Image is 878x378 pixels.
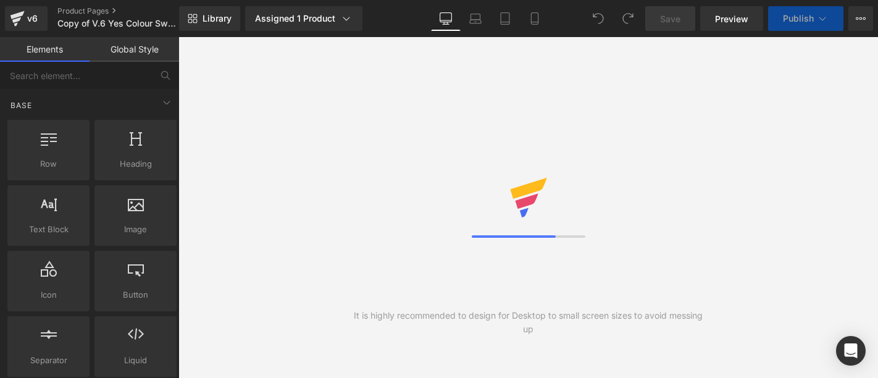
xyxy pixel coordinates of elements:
[490,6,520,31] a: Tablet
[700,6,763,31] a: Preview
[836,336,866,366] div: Open Intercom Messenger
[11,354,86,367] span: Separator
[353,309,703,336] div: It is highly recommended to design for Desktop to small screen sizes to avoid messing up
[98,223,173,236] span: Image
[98,157,173,170] span: Heading
[11,288,86,301] span: Icon
[768,6,843,31] button: Publish
[98,354,173,367] span: Liquid
[25,10,40,27] div: v6
[715,12,748,25] span: Preview
[11,223,86,236] span: Text Block
[98,288,173,301] span: Button
[848,6,873,31] button: More
[660,12,680,25] span: Save
[179,6,240,31] a: New Library
[783,14,814,23] span: Publish
[520,6,550,31] a: Mobile
[9,99,33,111] span: Base
[616,6,640,31] button: Redo
[586,6,611,31] button: Undo
[255,12,353,25] div: Assigned 1 Product
[203,13,232,24] span: Library
[57,19,176,28] span: Copy of V.6 Yes Colour Swatch_ Modal Loungewear Template (New Tabs)
[57,6,199,16] a: Product Pages
[461,6,490,31] a: Laptop
[431,6,461,31] a: Desktop
[90,37,179,62] a: Global Style
[5,6,48,31] a: v6
[11,157,86,170] span: Row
